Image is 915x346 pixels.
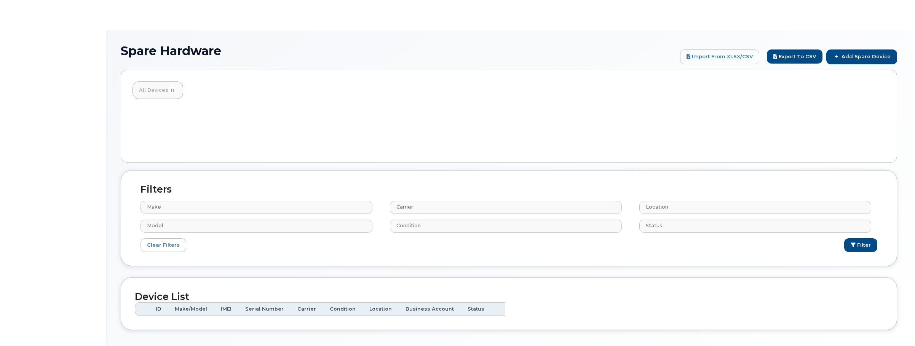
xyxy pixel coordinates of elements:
th: Location [362,302,399,316]
h2: Filters [135,184,883,195]
a: Clear Filters [141,238,186,252]
th: Condition [323,302,362,316]
th: Status [461,302,491,316]
th: Business Account [399,302,461,316]
th: ID [149,302,168,316]
th: Make/Model [168,302,214,316]
a: All Devices0 [133,82,183,99]
h2: Device List [135,292,883,302]
th: IMEI [214,302,238,316]
a: Import from XLSX/CSV [680,49,759,64]
th: Carrier [291,302,323,316]
span: 0 [168,87,177,94]
th: Serial Number [238,302,291,316]
a: Add Spare Device [826,49,897,64]
h1: Spare Hardware [121,44,676,57]
button: Filter [844,238,877,252]
button: Export to CSV [767,49,822,64]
